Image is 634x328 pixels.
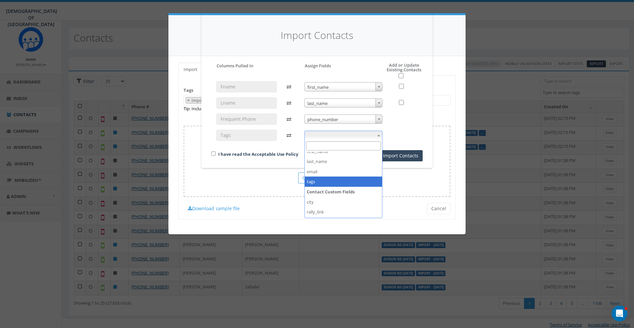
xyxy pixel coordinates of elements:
[304,115,383,124] span: phone_number
[305,217,382,227] li: pledgedate
[372,63,423,79] h5: Add or Update Existing Contacts
[305,207,382,217] li: rally_link
[305,177,382,187] li: tags
[305,156,382,167] li: last_name
[216,97,277,109] input: Lname
[216,114,277,125] input: Frequent Phone
[305,63,331,69] h5: Assign Fields
[305,187,382,197] strong: Contact Custom Fields
[216,130,277,141] input: Tags
[218,151,298,157] a: I have read the Acceptable Use Policy
[304,98,383,108] span: last_name
[305,187,382,247] li: Contact Custom Fields
[217,63,253,69] h5: Columns Pulled In
[306,141,381,151] input: Search
[305,126,382,187] li: Standard Fields
[399,73,404,78] input: Select All
[379,150,423,161] button: Import Contacts
[305,115,382,124] span: phone_number
[211,28,423,43] h4: Import Contacts
[304,82,383,91] span: first_name
[305,167,382,177] li: email
[216,81,277,92] input: Fname
[305,99,382,108] span: last_name
[305,197,382,207] li: city
[612,306,627,321] iframe: Intercom live chat
[305,82,382,92] span: first_name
